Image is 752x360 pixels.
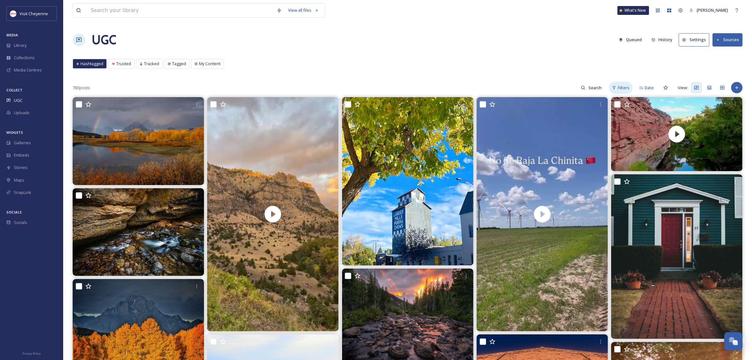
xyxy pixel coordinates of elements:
span: Hashtagged [81,61,103,67]
span: SnapLink [14,189,31,196]
span: Maps [14,177,24,183]
span: WIDGETS [6,130,23,135]
span: COLLECT [6,88,22,92]
span: Media Centres [14,67,42,73]
img: 🏡 The perfect place to call home is closer than you think. Let’s find your dream neighborhood!🌟🚪 ... [611,174,743,339]
a: Queued [616,34,648,46]
span: 783 posts [73,85,90,91]
span: Visit Cheyenne [20,11,48,16]
span: Uploads [14,110,30,116]
span: Embeds [14,152,29,158]
span: MEDIA [6,33,18,37]
img: “It’s a beautiful day in the neighborhood, a beautiful day for a neighbor..” 🎶 #Fall #ThatsWY #Wy... [342,97,473,265]
video: #phoenixarizona #phoenixarizona🌵☀️ #singlecab #chinita #silverado #cheyenne #5.3 #audio #texas #l... [477,97,608,331]
button: History [648,34,676,46]
img: thumbnail [611,97,743,171]
span: Filters [618,85,629,91]
button: Settings [679,33,709,46]
a: [PERSON_NAME] [686,4,731,16]
span: My Content [199,61,220,67]
img: thumbnail [477,97,608,331]
img: visit_cheyenne_logo.jpeg [10,10,16,17]
video: 😍 #thatswy #tensleep [207,97,339,331]
video: Ayres Natural Bridge Park #wyoming #dronephotography #wyomingphotographer #dronelife #explorewyom... [611,97,743,171]
span: [PERSON_NAME] [697,7,728,13]
a: Settings [679,33,713,46]
a: What's New [617,6,649,15]
img: thumbnail [207,97,339,331]
a: History [648,34,679,46]
span: SOCIALS [6,210,22,214]
button: Open Chat [724,332,743,351]
span: Galleries [14,140,31,146]
input: Search your library [87,3,274,17]
a: Privacy Policy [22,349,41,357]
a: View all files [285,4,322,16]
span: Stories [14,164,27,171]
span: UGC [14,97,22,103]
span: Tagged [172,61,186,67]
span: Date [645,85,654,91]
img: Crazy Woman Creek carves its way beneath giant boulders of the Ordovician Bighorn Formation in Cr... [73,188,204,276]
button: Queued [616,34,645,46]
span: Collections [14,55,35,61]
a: UGC [92,30,116,49]
img: Autumn days at Oxbow Bend. Easily one of my favorite sunrise spots for the drama that happens in ... [73,97,204,185]
span: View: [678,85,688,91]
button: Sources [713,33,743,46]
span: Library [14,42,27,48]
span: Socials [14,220,27,226]
span: Trusted [116,61,131,67]
span: Tracked [144,61,159,67]
input: Search [585,81,606,94]
span: Privacy Policy [22,351,41,356]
